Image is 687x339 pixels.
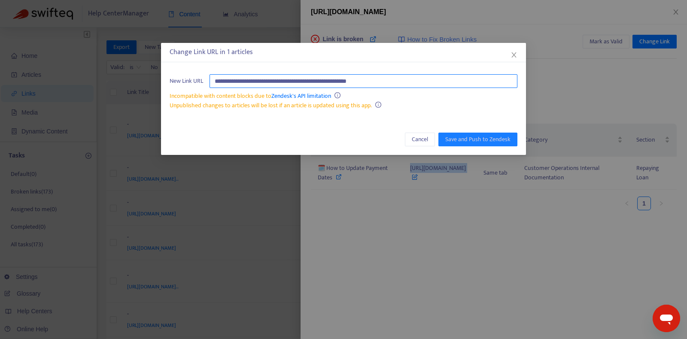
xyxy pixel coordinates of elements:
button: Close [509,50,519,60]
span: info-circle [334,92,340,98]
span: info-circle [375,102,381,108]
button: Save and Push to Zendesk [438,133,517,146]
div: Change Link URL in 1 articles [170,47,517,58]
button: Cancel [405,133,435,146]
span: New Link URL [170,76,203,86]
a: Zendesk's API limitation [271,91,331,101]
span: Unpublished changes to articles will be lost if an article is updated using this app. [170,100,372,110]
iframe: Button to launch messaging window [653,305,680,332]
span: Cancel [412,135,428,144]
span: close [511,51,517,58]
span: Incompatible with content blocks due to [170,91,331,101]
